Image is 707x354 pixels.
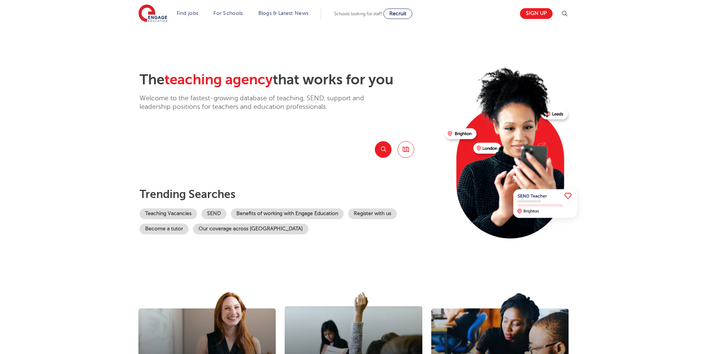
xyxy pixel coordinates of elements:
a: Benefits of working with Engage Education [231,208,344,219]
a: Our coverage across [GEOGRAPHIC_DATA] [193,224,308,234]
a: Blogs & Latest News [258,10,309,16]
span: Schools looking for staff [334,11,382,16]
a: Register with us [348,208,397,219]
a: For Schools [213,10,243,16]
p: Trending searches [140,188,439,201]
a: Become a tutor [140,224,189,234]
a: Recruit [383,9,412,19]
span: Recruit [389,11,406,16]
a: Sign up [520,8,553,19]
a: Teaching Vacancies [140,208,197,219]
button: Search [375,141,392,158]
span: teaching agency [164,72,273,88]
img: Engage Education [138,4,167,23]
a: Find jobs [177,10,199,16]
a: SEND [202,208,226,219]
h2: The that works for you [140,71,439,88]
p: Welcome to the fastest-growing database of teaching, SEND, support and leadership positions for t... [140,94,384,111]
